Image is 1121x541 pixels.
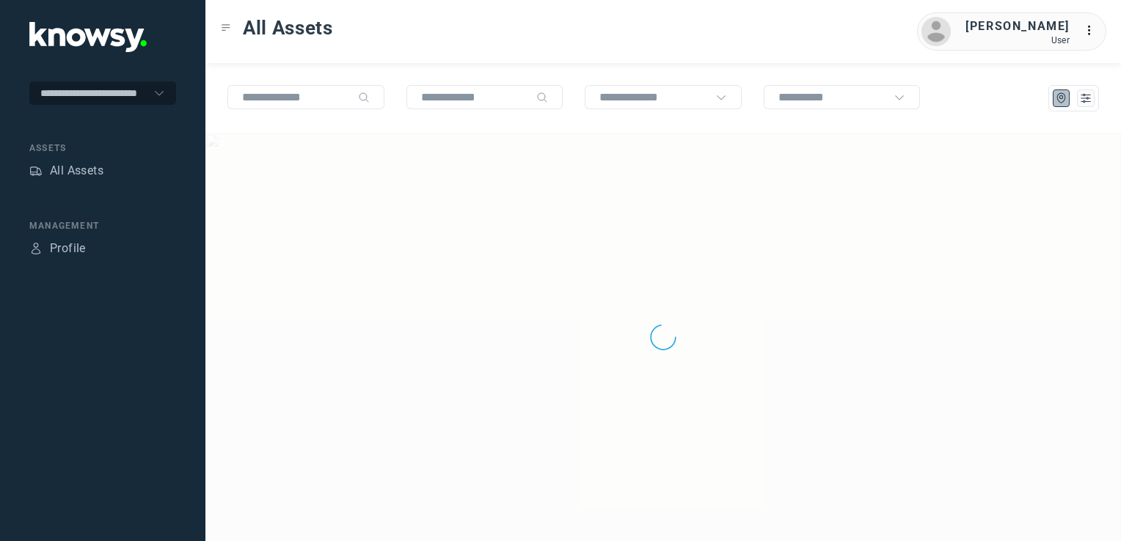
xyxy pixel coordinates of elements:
[29,141,176,155] div: Assets
[29,240,86,257] a: ProfileProfile
[29,22,147,52] img: Application Logo
[1085,25,1100,36] tspan: ...
[965,18,1070,35] div: [PERSON_NAME]
[29,164,43,177] div: Assets
[29,219,176,232] div: Management
[50,162,103,180] div: All Assets
[29,242,43,255] div: Profile
[358,92,370,103] div: Search
[1079,92,1092,105] div: List
[965,35,1070,45] div: User
[536,92,548,103] div: Search
[1055,92,1068,105] div: Map
[221,23,231,33] div: Toggle Menu
[50,240,86,257] div: Profile
[921,17,951,46] img: avatar.png
[1084,22,1102,40] div: :
[29,162,103,180] a: AssetsAll Assets
[243,15,333,41] span: All Assets
[1084,22,1102,42] div: :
